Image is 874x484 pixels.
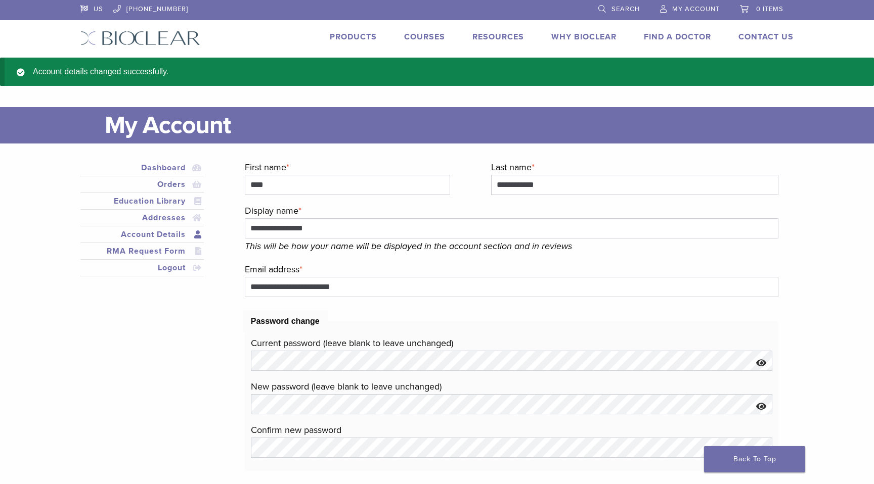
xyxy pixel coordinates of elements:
label: Display name [245,203,778,218]
a: Products [330,32,377,42]
nav: Account pages [80,160,204,288]
legend: Password change [243,310,328,332]
label: Confirm new password [251,422,772,438]
button: Show password [751,438,772,463]
span: My Account [672,5,720,13]
button: Show password [751,394,772,420]
label: Current password (leave blank to leave unchanged) [251,335,772,351]
a: Find A Doctor [644,32,711,42]
label: Last name [491,160,778,175]
label: First name [245,160,450,175]
a: Orders [82,178,202,190]
label: Email address [245,262,778,277]
a: RMA Request Form [82,245,202,257]
em: This will be how your name will be displayed in the account section and in reviews [245,240,572,252]
a: Why Bioclear [551,32,617,42]
span: Search [611,5,640,13]
a: Back To Top [704,446,805,472]
button: Show password [751,351,772,376]
img: Bioclear [80,31,200,45]
a: Courses [404,32,445,42]
h1: My Account [105,107,794,143]
a: Dashboard [82,162,202,174]
label: New password (leave blank to leave unchanged) [251,379,772,394]
a: Contact Us [738,32,794,42]
a: Resources [472,32,524,42]
a: Addresses [82,212,202,224]
span: 0 items [756,5,783,13]
a: Logout [82,262,202,274]
a: Education Library [82,195,202,207]
a: Account Details [82,228,202,240]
